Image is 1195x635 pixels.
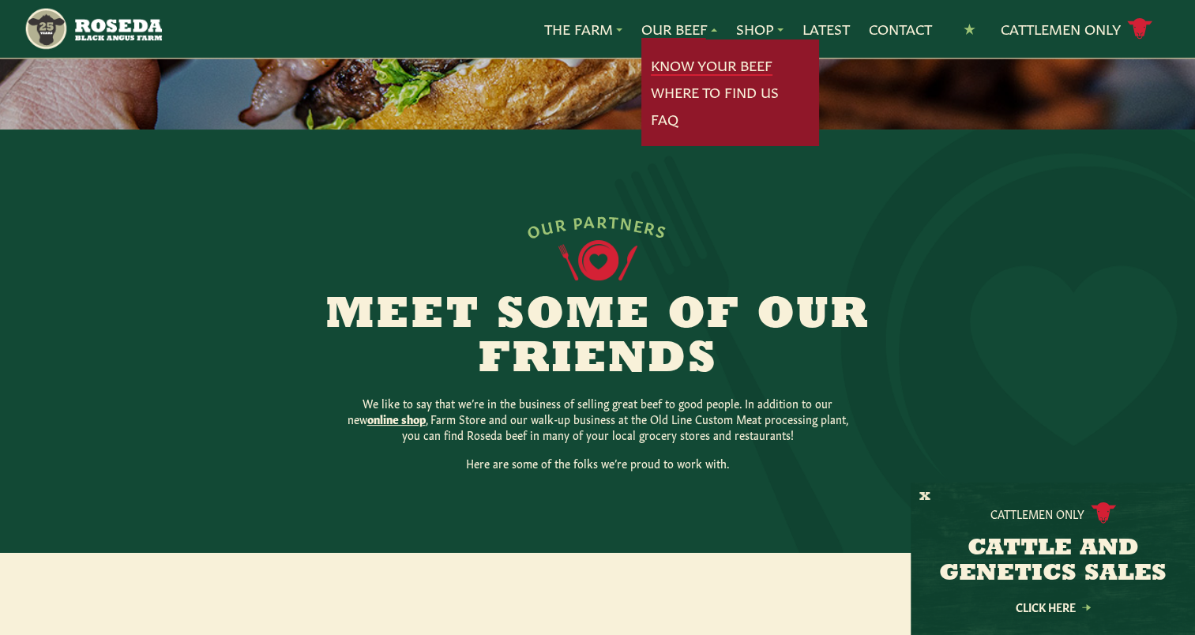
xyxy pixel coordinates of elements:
[651,82,779,103] a: Where To Find Us
[1001,15,1152,43] a: Cattlemen Only
[554,214,568,233] span: R
[982,602,1124,612] a: Click Here
[641,19,717,39] a: Our Beef
[367,411,426,426] a: online shop
[572,212,584,230] span: P
[584,212,597,230] span: A
[990,505,1084,521] p: Cattlemen Only
[619,212,635,231] span: N
[651,55,772,76] a: Know Your Beef
[651,109,678,130] a: FAQ
[345,395,851,442] p: We like to say that we’re in the business of selling great beef to good people. In addition to ou...
[655,220,670,240] span: S
[644,217,660,237] span: R
[524,212,671,240] div: OUR PARTNERS
[24,6,162,51] img: https://roseda.com/wp-content/uploads/2021/05/roseda-25-header.png
[633,215,647,234] span: E
[295,294,901,382] h2: Meet Some of Our Friends
[1091,502,1116,524] img: cattle-icon.svg
[869,19,932,39] a: Contact
[596,212,608,229] span: R
[736,19,784,39] a: Shop
[802,19,850,39] a: Latest
[919,489,930,505] button: X
[539,216,556,235] span: U
[930,536,1175,587] h3: CATTLE AND GENETICS SALES
[544,19,622,39] a: The Farm
[345,455,851,471] p: Here are some of the folks we’re proud to work with.
[525,219,543,239] span: O
[608,212,621,230] span: T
